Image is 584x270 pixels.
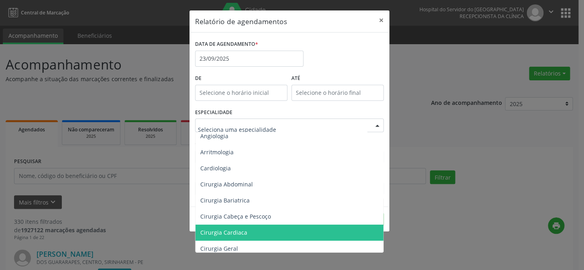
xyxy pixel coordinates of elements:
span: Angiologia [200,132,228,140]
label: DATA DE AGENDAMENTO [195,38,258,51]
span: Cirurgia Cabeça e Pescoço [200,213,271,220]
h5: Relatório de agendamentos [195,16,287,27]
span: Cirurgia Bariatrica [200,196,250,204]
input: Selecione uma data ou intervalo [195,51,303,67]
input: Selecione o horário final [291,85,384,101]
label: ESPECIALIDADE [195,106,232,119]
label: De [195,72,287,85]
input: Selecione o horário inicial [195,85,287,101]
button: Close [373,10,389,30]
span: Cirurgia Geral [200,245,238,252]
span: Arritmologia [200,148,234,156]
span: Cirurgia Cardiaca [200,229,247,236]
input: Seleciona uma especialidade [198,121,367,137]
span: Cirurgia Abdominal [200,180,253,188]
span: Cardiologia [200,164,231,172]
label: ATÉ [291,72,384,85]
